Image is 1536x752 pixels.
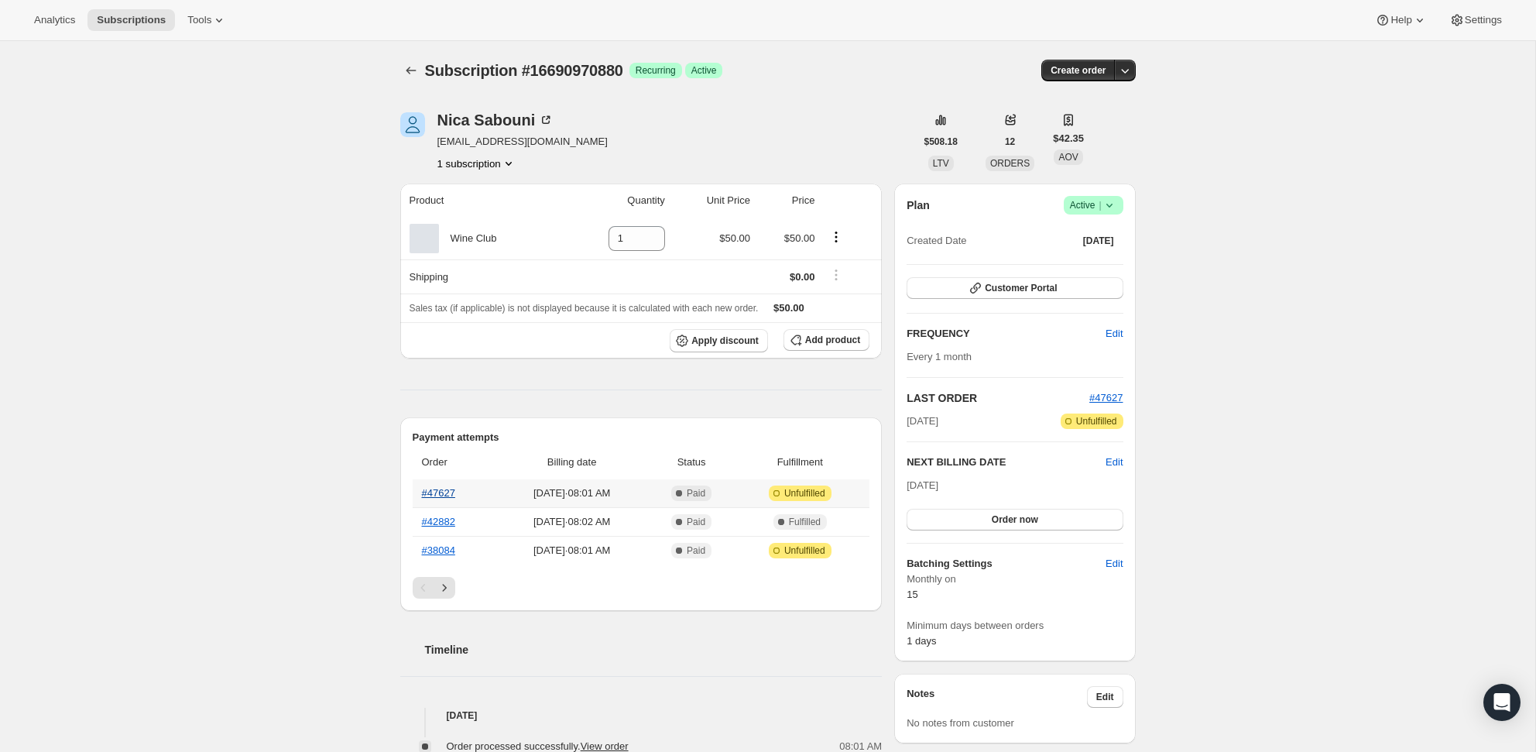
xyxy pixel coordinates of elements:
span: Order processed successfully. [447,740,629,752]
span: Nica Sabouni [400,112,425,137]
span: Monthly on [907,572,1123,587]
span: Apply discount [691,335,759,347]
span: Settings [1465,14,1502,26]
a: #47627 [422,487,455,499]
span: 1 days [907,635,936,647]
span: Order now [992,513,1038,526]
button: Next [434,577,455,599]
button: $508.18 [915,131,967,153]
button: Edit [1106,455,1123,470]
h3: Notes [907,686,1087,708]
h2: FREQUENCY [907,326,1106,342]
button: Customer Portal [907,277,1123,299]
button: Edit [1096,321,1132,346]
span: Subscriptions [97,14,166,26]
span: Recurring [636,64,676,77]
span: Create order [1051,64,1106,77]
span: Analytics [34,14,75,26]
nav: Pagination [413,577,870,599]
span: Tools [187,14,211,26]
span: | [1099,199,1101,211]
button: Product actions [437,156,516,171]
h6: Batching Settings [907,556,1106,572]
a: View order [581,740,629,752]
button: 12 [996,131,1024,153]
span: Edit [1106,326,1123,342]
h2: Payment attempts [413,430,870,445]
th: Unit Price [670,184,755,218]
span: Active [691,64,717,77]
span: Add product [805,334,860,346]
span: Subscription #16690970880 [425,62,623,79]
span: Every 1 month [907,351,972,362]
button: Subscriptions [400,60,422,81]
span: LTV [933,158,949,169]
span: ORDERS [990,158,1030,169]
span: Help [1390,14,1411,26]
h2: LAST ORDER [907,390,1089,406]
h2: Plan [907,197,930,213]
button: Product actions [824,228,849,246]
span: Paid [687,487,705,500]
a: #38084 [422,544,455,556]
button: Shipping actions [824,266,849,283]
span: $0.00 [790,271,815,283]
span: Active [1070,197,1117,213]
span: Customer Portal [985,282,1057,294]
th: Product [400,184,564,218]
span: Paid [687,544,705,557]
span: Sales tax (if applicable) is not displayed because it is calculated with each new order. [410,303,759,314]
span: Unfulfilled [1076,415,1117,428]
span: $50.00 [784,232,815,244]
span: $50.00 [719,232,750,244]
span: [DATE] · 08:01 AM [501,486,643,501]
span: Paid [687,516,705,528]
span: $50.00 [773,302,804,314]
span: [DATE] · 08:02 AM [501,514,643,530]
span: Created Date [907,233,966,249]
button: Tools [178,9,236,31]
span: 15 [907,589,917,600]
button: Help [1366,9,1436,31]
button: #47627 [1089,390,1123,406]
button: Apply discount [670,329,768,352]
th: Order [413,445,496,479]
span: [DATE] [907,414,938,429]
span: Edit [1106,556,1123,572]
span: Unfulfilled [784,487,825,500]
a: #47627 [1089,392,1123,403]
div: Nica Sabouni [437,112,554,128]
button: Edit [1096,551,1132,576]
div: Wine Club [439,231,497,246]
div: Open Intercom Messenger [1483,684,1521,721]
h2: NEXT BILLING DATE [907,455,1106,470]
a: #42882 [422,516,455,527]
button: Create order [1041,60,1115,81]
button: Settings [1440,9,1511,31]
h4: [DATE] [400,708,883,723]
span: Fulfilled [789,516,821,528]
th: Price [755,184,819,218]
span: Fulfillment [739,455,860,470]
span: Edit [1096,691,1114,703]
span: 12 [1005,136,1015,148]
span: Minimum days between orders [907,618,1123,634]
span: $508.18 [924,136,958,148]
h2: Timeline [425,642,883,658]
span: Status [653,455,731,470]
span: $42.35 [1053,131,1084,146]
button: Subscriptions [87,9,175,31]
span: No notes from customer [907,717,1014,729]
th: Shipping [400,259,564,294]
button: Analytics [25,9,84,31]
button: [DATE] [1074,230,1123,252]
span: [DATE] [1083,235,1114,247]
span: Unfulfilled [784,544,825,557]
span: [EMAIL_ADDRESS][DOMAIN_NAME] [437,134,608,149]
th: Quantity [564,184,670,218]
span: Billing date [501,455,643,470]
span: [DATE] [907,479,938,491]
button: Add product [783,329,869,351]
